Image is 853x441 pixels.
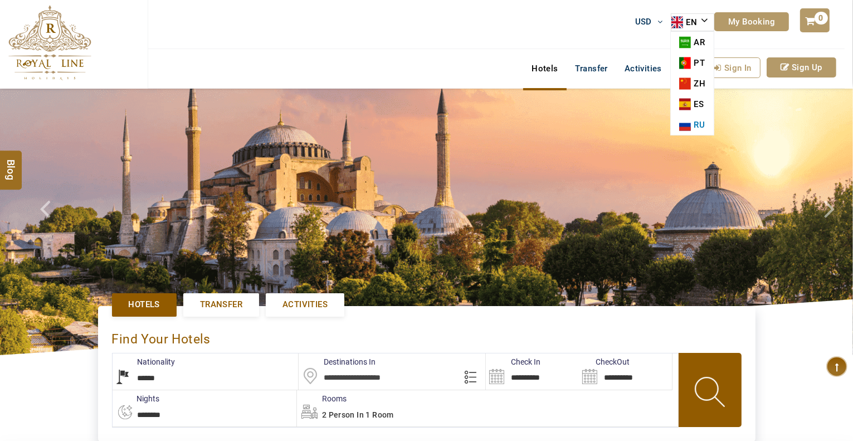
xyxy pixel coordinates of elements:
label: CheckOut [579,356,630,367]
a: Transfer [567,57,616,80]
label: Check In [486,356,540,367]
div: Find Your Hotels [112,320,742,353]
a: Sign In [705,57,761,78]
ul: Language list [670,31,714,135]
span: 2 Person in 1 Room [322,410,394,419]
a: EN [671,14,714,31]
div: Language [671,13,714,31]
span: USD [635,17,652,27]
label: Destinations In [299,356,376,367]
a: My Booking [714,12,789,31]
a: Activities [266,293,344,316]
a: 0 [800,8,829,32]
label: Nationality [113,356,176,367]
a: ES [671,94,712,114]
input: Search [579,353,672,390]
label: Rooms [297,393,347,404]
a: ZH [671,73,714,94]
aside: Language selected: English [671,13,714,31]
a: Hotels [523,57,566,80]
a: RU [671,114,713,135]
span: Transfer [200,299,242,311]
a: Check next prev [26,89,69,355]
a: Check next image [810,89,853,355]
a: Hotels [112,293,177,316]
a: Activities [616,57,670,80]
a: Sign Up [767,57,836,77]
span: 0 [815,12,828,25]
a: AR [671,32,713,52]
span: Hotels [129,299,160,311]
a: Transfer [183,293,259,316]
span: Blog [4,159,18,169]
span: Activities [282,299,328,311]
img: The Royal Line Holidays [8,5,91,80]
a: PT [671,52,713,73]
input: Search [486,353,579,390]
label: nights [112,393,160,404]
